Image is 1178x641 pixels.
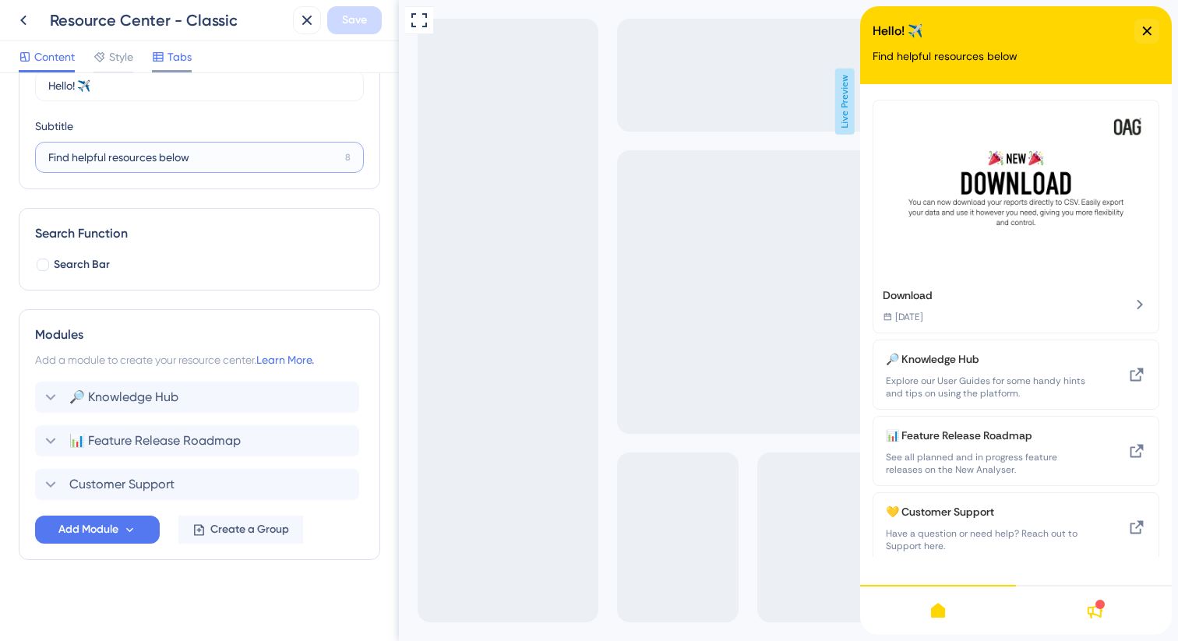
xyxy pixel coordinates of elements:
[35,354,256,366] span: Add a module to create your resource center.
[35,117,73,136] div: Subtitle
[12,13,63,37] span: Hello! ✈️
[345,151,351,164] div: 8
[48,77,351,94] input: Title
[69,475,175,494] span: Customer Support
[35,516,160,544] button: Add Module
[35,305,63,317] span: [DATE]
[12,93,299,327] div: Download
[256,354,314,366] a: Learn More.
[26,445,234,470] span: See all planned and in progress feature releases on the New Analyser.
[436,69,456,135] span: Live Preview
[35,469,364,500] div: Customer Support
[35,382,364,413] div: 🔎 Knowledge Hub
[35,425,364,456] div: 📊 Feature Release Roadmap
[57,13,69,19] div: 3
[178,516,303,544] button: Create a Group
[26,343,234,393] div: 🔎 Knowledge Hub
[26,496,234,515] span: 💛 Customer Support
[69,388,178,407] span: 🔎 Knowledge Hub
[274,12,299,37] div: close resource center
[35,224,364,243] div: Search Function
[34,48,75,66] span: Content
[50,9,287,31] div: Resource Center - Classic
[210,520,289,539] span: Create a Group
[327,6,382,34] button: Save
[69,431,241,450] span: 📊 Feature Release Roadmap
[26,496,234,546] div: Customer Support
[58,520,118,539] span: Add Module
[23,280,72,298] div: Download
[26,521,234,546] span: Have a question or need help? Reach out to Support here.
[48,149,339,166] input: 8
[26,420,209,438] span: 📊 Feature Release Roadmap
[54,255,110,274] span: Search Bar
[342,11,367,30] span: Save
[109,48,133,66] span: Style
[12,44,157,56] span: Find helpful resources below
[168,48,192,66] span: Tabs
[35,326,364,344] div: Modules
[26,368,234,393] span: Explore our User Guides for some handy hints and tips on using the platform.
[26,343,234,362] span: 🔎 Knowledge Hub
[26,420,234,470] div: 📊 Feature Release Roadmap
